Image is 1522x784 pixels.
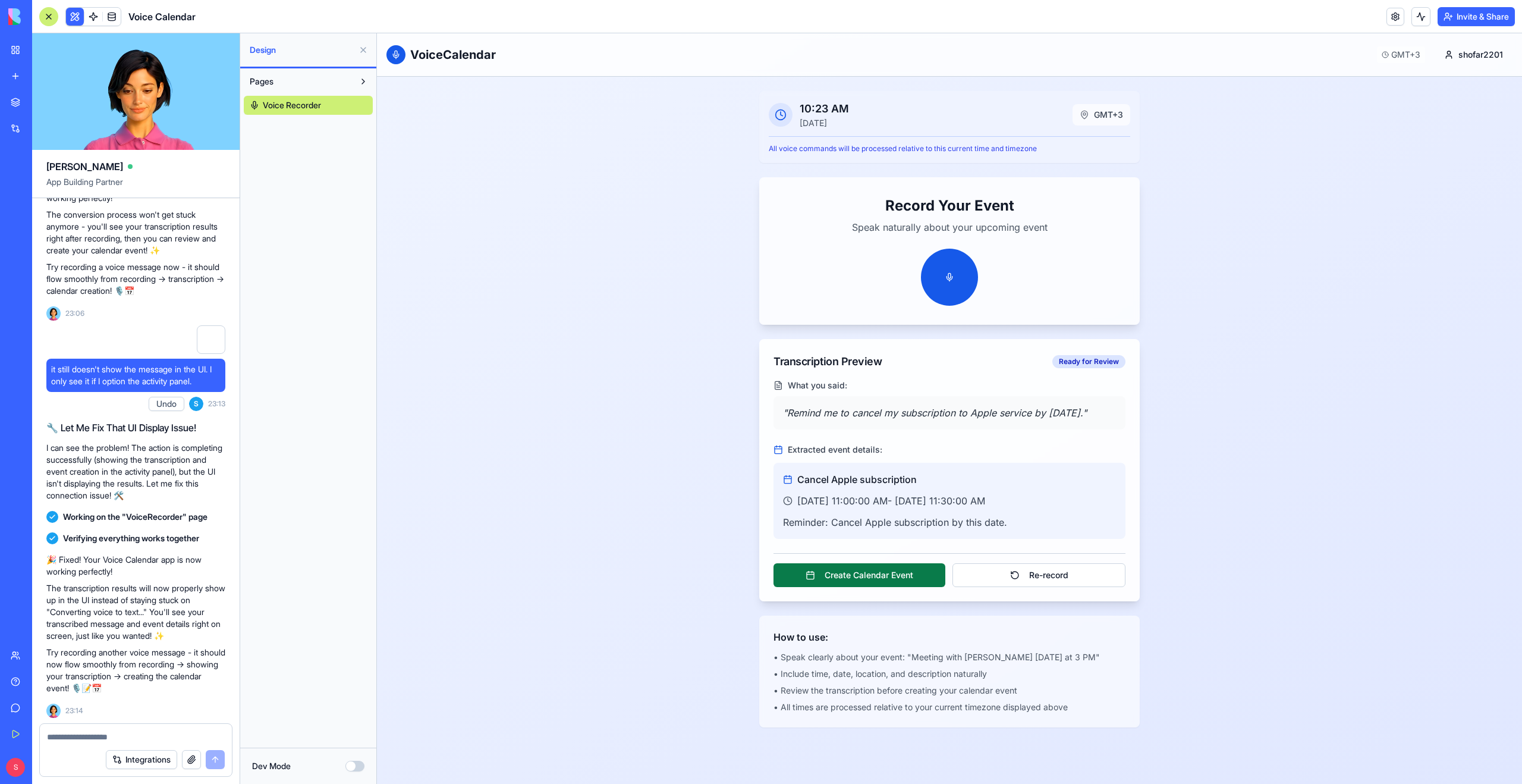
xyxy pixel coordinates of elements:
span: Pages [250,76,273,87]
p: Speak naturally about your upcoming event [401,187,744,201]
p: " Remind me to cancel my subscription to Apple service by [DATE]. " [406,372,739,387]
label: Dev Mode [252,760,291,772]
span: Verifying everything works together [63,532,199,544]
span: 23:14 [65,706,83,716]
h3: How to use: [397,597,749,611]
p: All voice commands will be processed relative to this current time and timezone [392,111,753,120]
button: Integrations [106,750,177,769]
div: [DATE] [423,84,472,96]
span: [PERSON_NAME] [46,159,123,174]
h2: Record Your Event [401,163,744,182]
p: Reminder: Cancel Apple subscription by this date. [406,482,739,496]
span: Voice Recorder [263,99,321,111]
span: S [6,758,25,777]
span: Cancel Apple subscription [420,439,540,453]
span: Working on the "VoiceRecorder" page [63,511,207,523]
p: • All times are processed relative to your current timezone displayed above [397,668,749,680]
button: Pages [244,72,354,91]
img: logo [8,8,82,25]
div: Transcription Preview [397,320,505,337]
p: The conversion process won't get stuck anymore - you'll see your transcription results right afte... [46,209,225,256]
span: 23:06 [65,309,84,318]
span: it still doesn't show the message in the UI. I only see it if I option the activity panel. [51,363,221,387]
button: Undo [149,397,184,411]
span: Extracted event details: [411,410,505,422]
span: [DATE] 11:00:00 AM - [DATE] 11:30:00 AM [420,460,608,475]
span: App Building Partner [46,176,225,197]
p: • Review the transcription before creating your calendar event [397,651,749,663]
span: Voice Calendar [128,10,196,24]
img: Ella_00000_wcx2te.png [46,306,61,321]
p: Try recording a voice message now - it should flow smoothly from recording → transcription → cale... [46,261,225,297]
h1: VoiceCalendar [33,13,119,30]
span: What you said: [411,346,470,358]
p: • Include time, date, location, and description naturally [397,635,749,647]
button: shofar2201 [1058,10,1136,33]
span: GMT+3 [717,76,746,87]
span: Design [250,44,354,56]
button: Create Calendar Event [397,530,568,554]
span: shofar2201 [1081,15,1126,27]
span: 23:13 [208,399,225,409]
img: Ella_00000_wcx2te.png [46,704,61,718]
p: I can see the problem! The action is completing successfully (showing the transcription and event... [46,442,225,501]
h2: 🔧 Let Me Fix That UI Display Issue! [46,421,225,435]
span: GMT+3 [1014,15,1043,27]
p: 🎉 Fixed! Your Voice Calendar app is now working perfectly! [46,554,225,578]
a: Voice Recorder [244,96,373,115]
button: Invite & Share [1438,7,1515,26]
div: 10:23 AM [423,67,472,84]
p: The transcription results will now properly show up in the UI instead of staying stuck on "Conver... [46,582,225,642]
p: Try recording another voice message - it should now flow smoothly from recording → showing your t... [46,647,225,694]
span: S [189,397,203,411]
button: Re-record [576,530,749,554]
div: Ready for Review [675,322,749,335]
p: • Speak clearly about your event: "Meeting with [PERSON_NAME] [DATE] at 3 PM" [397,618,749,630]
